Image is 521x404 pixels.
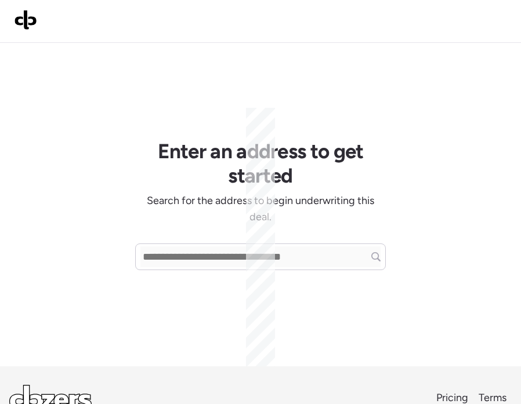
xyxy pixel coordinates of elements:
h1: Enter an address to get started [135,139,386,188]
img: Logo [14,9,37,31]
span: Terms [479,391,506,404]
span: Pricing [436,391,468,404]
span: Search for the address to begin underwriting this deal. [135,192,386,225]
